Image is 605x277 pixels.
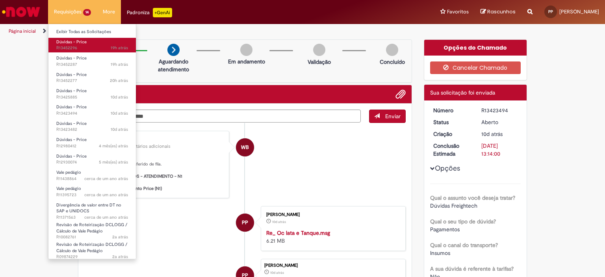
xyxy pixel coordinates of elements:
[481,142,518,158] div: [DATE] 13:14:00
[56,39,87,45] span: Dúvidas - Price
[236,214,254,232] div: Paulo Paulino
[112,234,128,240] span: 2a atrás
[54,8,82,16] span: Requisições
[430,218,496,225] b: Qual o seu tipo de dúvida?
[430,249,450,257] span: Insumos
[487,8,516,15] span: Rascunhos
[424,40,527,56] div: Opções do Chamado
[48,221,136,238] a: Aberto R10082761 : Revisão de Roteirização DCLOGG / Cálculo de Vale Pedágio
[56,143,128,149] span: R12980412
[56,94,128,100] span: R13425885
[236,138,254,156] div: Wilson BerrowJunior
[99,143,128,149] span: 4 mês(es) atrás
[369,110,406,123] button: Enviar
[111,45,128,51] span: 19h atrás
[111,61,128,67] span: 19h atrás
[430,194,515,201] b: Qual o assunto você deseja tratar?
[430,265,514,272] b: A sua dúvida é referente à tarifas?
[127,8,172,17] div: Padroniza
[56,169,81,175] span: Vale pedágio
[56,55,87,61] span: Dúvidas - Price
[447,8,469,16] span: Favoritos
[56,104,87,110] span: Dúvidas - Price
[559,8,599,15] span: [PERSON_NAME]
[92,137,223,142] div: Wilson BerrowJunior
[548,9,553,14] span: PP
[56,72,87,78] span: Dúvidas - Price
[110,78,128,84] time: 27/08/2025 12:47:35
[56,159,128,165] span: R12930074
[111,110,128,116] time: 18/08/2025 09:13:58
[56,78,128,84] span: R13452277
[48,87,136,101] a: Aberto R13425885 : Dúvidas - Price
[56,242,127,254] span: Revisão de Roteirização DCLOGG / Cálculo de Vale Pedágio
[264,263,401,268] div: [PERSON_NAME]
[153,8,172,17] p: +GenAi
[242,213,248,232] span: PP
[313,44,325,56] img: img-circle-grey.png
[48,201,136,218] a: Aberto R11371563 : Divergência de valor entre DT no SAP e UNIDOCS
[111,94,128,100] span: 10d atrás
[48,28,136,36] a: Exibir Todas as Solicitações
[48,240,136,257] a: Aberto R09874229 : Revisão de Roteirização DCLOGG / Cálculo de Vale Pedágio
[56,192,128,198] span: R11395723
[430,61,521,74] button: Cancelar Chamado
[111,45,128,51] time: 27/08/2025 12:52:46
[56,137,87,143] span: Dúvidas - Price
[385,113,401,120] span: Enviar
[111,61,128,67] time: 27/08/2025 12:50:40
[48,136,136,150] a: Aberto R12980412 : Dúvidas - Price
[427,130,476,138] dt: Criação
[83,9,91,16] span: 14
[56,88,87,94] span: Dúvidas - Price
[112,254,128,260] span: 2a atrás
[56,214,128,221] span: R11371563
[427,118,476,126] dt: Status
[117,186,162,191] b: Atendimento Price (N1)
[56,110,128,117] span: R13423494
[430,202,477,209] span: Dúvidas Freightech
[380,58,405,66] p: Concluído
[84,176,128,182] time: 30/04/2024 09:37:25
[56,234,128,240] span: R10082761
[48,152,136,167] a: Aberto R12930074 : Dúvidas - Price
[56,254,128,260] span: R09874229
[9,28,36,34] a: Página inicial
[56,202,121,214] span: Divergência de valor entre DT no SAP e UNIDOCS
[48,38,136,52] a: Aberto R13452296 : Dúvidas - Price
[112,234,128,240] time: 22/06/2023 16:28:05
[99,159,128,165] span: 5 mês(es) atrás
[99,159,128,165] time: 10/04/2025 17:08:32
[481,106,518,114] div: R13423494
[167,44,180,56] img: arrow-next.png
[111,126,128,132] span: 10d atrás
[48,184,136,199] a: Aberto R11395723 : Vale pedágio
[99,143,128,149] time: 25/04/2025 18:26:38
[430,226,460,233] span: Pagamentos
[84,214,128,220] span: cerca de um ano atrás
[111,110,128,116] span: 10d atrás
[92,155,223,192] p: Olá, , Seu chamado foi transferido de fila. Fila Atual: Fila Anterior:
[48,54,136,69] a: Aberto R13452287 : Dúvidas - Price
[228,58,265,65] p: Em andamento
[154,58,193,73] p: Aguardando atendimento
[481,118,518,126] div: Aberto
[56,61,128,68] span: R13452287
[481,130,503,138] time: 18/08/2025 09:13:57
[430,89,495,96] span: Sua solicitação foi enviada
[112,254,128,260] time: 08/05/2023 13:51:11
[110,78,128,84] span: 20h atrás
[84,176,128,182] span: cerca de um ano atrás
[56,176,128,182] span: R11438864
[56,121,87,126] span: Dúvidas - Price
[1,4,41,20] img: ServiceNow
[84,214,128,220] time: 11/04/2024 14:36:28
[386,44,398,56] img: img-circle-grey.png
[266,229,330,236] a: Re_ Oc lata e Tanque.msg
[266,229,397,245] div: 6.21 MB
[111,94,128,100] time: 18/08/2025 16:42:06
[56,153,87,159] span: Dúvidas - Price
[56,45,128,51] span: R13452296
[427,106,476,114] dt: Número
